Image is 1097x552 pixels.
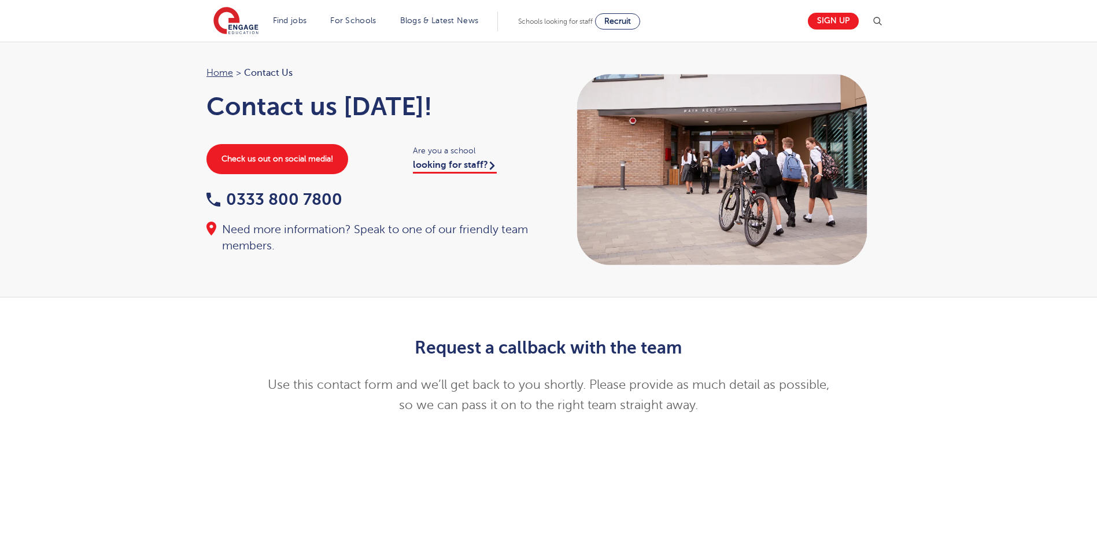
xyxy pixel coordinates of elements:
img: Engage Education [213,7,258,36]
a: Check us out on social media! [206,144,348,174]
a: 0333 800 7800 [206,190,342,208]
h1: Contact us [DATE]! [206,92,537,121]
span: > [236,68,241,78]
nav: breadcrumb [206,65,537,80]
span: Schools looking for staff [518,17,593,25]
a: Home [206,68,233,78]
h2: Request a callback with the team [265,338,832,358]
a: Sign up [808,13,859,30]
a: Find jobs [273,16,307,25]
span: Are you a school [413,144,537,157]
a: Blogs & Latest News [400,16,479,25]
a: For Schools [330,16,376,25]
span: Use this contact form and we’ll get back to you shortly. Please provide as much detail as possibl... [268,378,829,412]
div: Need more information? Speak to one of our friendly team members. [206,222,537,254]
span: Contact Us [244,65,293,80]
a: looking for staff? [413,160,497,174]
span: Recruit [604,17,631,25]
a: Recruit [595,13,640,30]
